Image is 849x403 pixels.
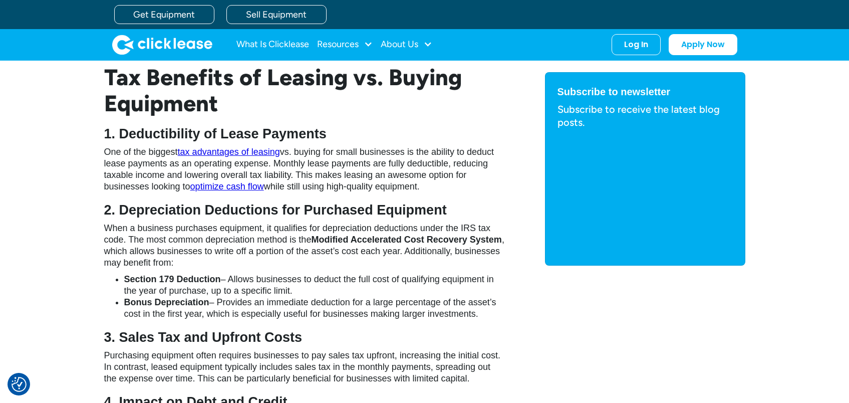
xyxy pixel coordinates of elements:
[557,103,733,129] p: Subscribe to receive the latest blog posts.
[104,146,505,192] p: One of the biggest vs. buying for small businesses is the ability to deduct lease payments as an ...
[178,147,280,157] a: tax advantages of leasing
[112,35,212,55] img: Clicklease logo
[624,40,648,50] div: Log In
[104,126,327,141] strong: 1. Deductibility of Lease Payments
[226,5,327,24] a: Sell Equipment
[236,35,309,55] a: What Is Clicklease
[124,297,505,320] li: – Provides an immediate deduction for a large percentage of the asset’s cost in the first year, w...
[104,203,447,218] strong: 2. Depreciation Deductions for Purchased Equipment
[669,34,737,55] a: Apply Now
[557,85,733,99] div: Subscribe to newsletter
[104,350,505,384] p: Purchasing equipment often requires businesses to pay sales tax upfront, increasing the initial c...
[104,330,303,345] strong: 3. Sales Tax and Upfront Costs
[124,297,209,307] strong: Bonus Depreciation
[311,235,501,245] strong: Modified Accelerated Cost Recovery System
[112,35,212,55] a: home
[114,5,214,24] a: Get Equipment
[124,274,221,284] strong: Section 179 Deduction
[124,274,505,297] li: – Allows businesses to deduct the full cost of qualifying equipment in the year of purchase, up t...
[104,223,505,269] p: When a business purchases equipment, it qualifies for depreciation deductions under the IRS tax c...
[190,181,264,191] a: optimize cash flow
[381,35,432,55] div: About Us
[557,138,733,253] iframe: Form
[104,64,462,117] strong: Tax Benefits of Leasing vs. Buying Equipment
[12,377,27,392] img: Revisit consent button
[12,377,27,392] button: Consent Preferences
[317,35,373,55] div: Resources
